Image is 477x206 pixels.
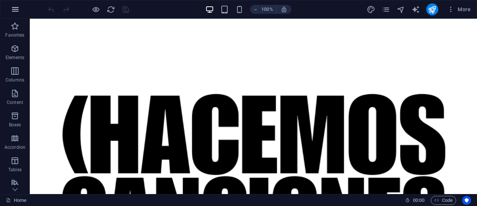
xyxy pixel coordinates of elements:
button: 100% [250,5,277,14]
span: Code [434,196,453,205]
i: Pages (Ctrl+Alt+S) [382,5,390,14]
button: Click here to leave preview mode and continue editing [91,5,100,14]
p: Tables [8,167,22,173]
i: On resize automatically adjust zoom level to fit chosen device. [281,6,287,13]
p: Content [7,99,23,105]
span: 00 00 [413,196,424,205]
a: Click to cancel selection. Double-click to open Pages [6,196,26,205]
button: Usercentrics [462,196,471,205]
button: reload [106,5,115,14]
button: publish [426,3,438,15]
h6: 100% [261,5,273,14]
span: : [418,197,419,203]
i: Design (Ctrl+Alt+Y) [367,5,375,14]
button: Code [431,196,456,205]
i: AI Writer [411,5,420,14]
h6: Session time [405,196,425,205]
i: Reload page [107,5,115,14]
p: Accordion [4,144,25,150]
p: Columns [6,77,24,83]
i: Publish [428,5,436,14]
button: text_generator [411,5,420,14]
i: Navigator [397,5,405,14]
p: Favorites [5,32,24,38]
button: navigator [397,5,405,14]
button: pages [382,5,391,14]
p: Elements [6,55,25,61]
p: Boxes [9,122,21,128]
span: More [447,6,471,13]
button: More [444,3,474,15]
button: design [367,5,376,14]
